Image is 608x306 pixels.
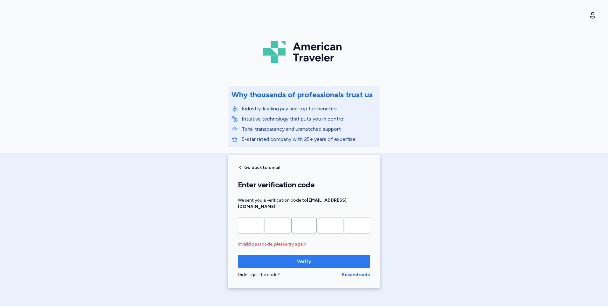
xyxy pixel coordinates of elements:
div: Why thousands of professionals trust us [231,90,373,100]
img: Logo [263,38,345,66]
button: Resend code [342,272,370,278]
p: Total transparency and unmatched support [242,125,377,133]
input: Please enter OTP character 4 [318,218,343,233]
span: Go back to email [244,165,280,170]
p: Industry-leading pay and top tier benefits [242,105,377,113]
div: Invalid passcode, please try again [238,241,370,247]
input: Please enter OTP character 5 [345,218,370,233]
button: Verify [238,255,370,268]
button: Go back to email [238,165,280,170]
input: Please enter OTP character 3 [291,218,317,233]
span: Verify [297,258,311,265]
input: Please enter OTP character 1 [238,218,263,233]
input: Please enter OTP character 2 [265,218,290,233]
h1: Enter verification code [238,180,370,190]
p: Intuitive technology that puts you in control [242,115,377,123]
div: Didn't get the code? [238,272,342,278]
p: 5-star rated company with 25+ years of expertise [242,136,377,143]
span: We sent you a verification code to [238,198,347,209]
